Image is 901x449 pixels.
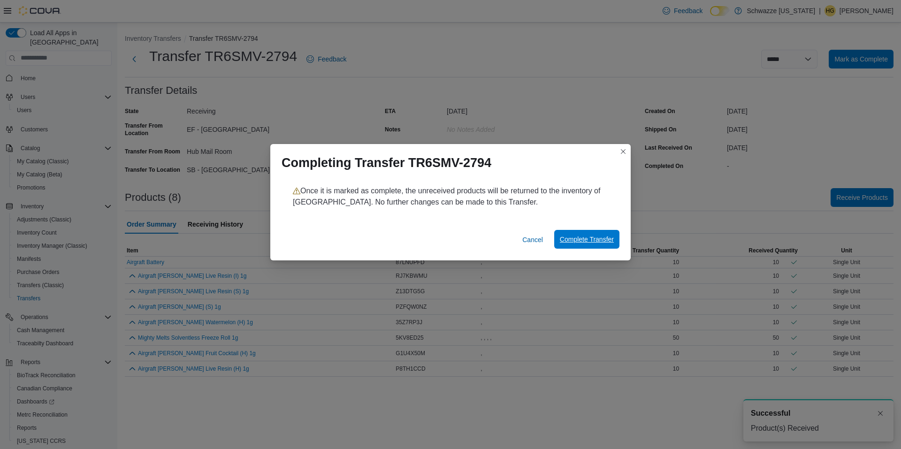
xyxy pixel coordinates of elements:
p: Once it is marked as complete, the unreceived products will be returned to the inventory of [GEOG... [293,185,608,208]
button: Complete Transfer [554,230,619,249]
button: Closes this modal window [618,146,629,157]
button: Cancel [519,230,547,249]
span: Cancel [522,235,543,244]
h1: Completing Transfer TR6SMV-2794 [282,155,491,170]
span: Complete Transfer [560,235,614,244]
